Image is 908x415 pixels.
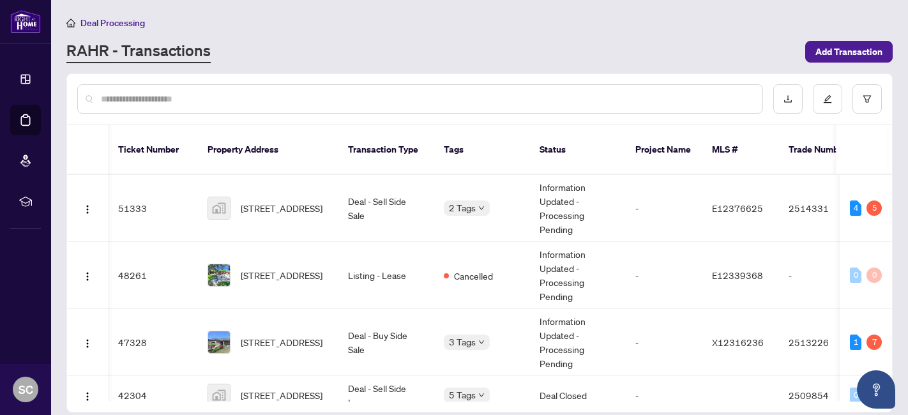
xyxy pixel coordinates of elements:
[857,370,895,409] button: Open asap
[77,332,98,352] button: Logo
[529,242,625,309] td: Information Updated - Processing Pending
[19,381,33,398] span: SC
[241,335,322,349] span: [STREET_ADDRESS]
[863,94,872,103] span: filter
[208,331,230,353] img: thumbnail-img
[712,269,763,281] span: E12339368
[77,385,98,405] button: Logo
[108,242,197,309] td: 48261
[850,335,861,350] div: 1
[108,309,197,376] td: 47328
[449,200,476,215] span: 2 Tags
[108,175,197,242] td: 51333
[805,41,893,63] button: Add Transaction
[434,125,529,175] th: Tags
[866,268,882,283] div: 0
[82,271,93,282] img: Logo
[197,125,338,175] th: Property Address
[82,204,93,215] img: Logo
[702,125,778,175] th: MLS #
[712,336,764,348] span: X12316236
[449,388,476,402] span: 5 Tags
[478,205,485,211] span: down
[10,10,41,33] img: logo
[852,84,882,114] button: filter
[208,384,230,406] img: thumbnail-img
[478,339,485,345] span: down
[449,335,476,349] span: 3 Tags
[77,265,98,285] button: Logo
[815,41,882,62] span: Add Transaction
[338,309,434,376] td: Deal - Buy Side Sale
[241,201,322,215] span: [STREET_ADDRESS]
[338,175,434,242] td: Deal - Sell Side Sale
[712,202,763,214] span: E12376625
[778,309,868,376] td: 2513226
[778,175,868,242] td: 2514331
[823,94,832,103] span: edit
[850,268,861,283] div: 0
[778,242,868,309] td: -
[866,335,882,350] div: 7
[208,197,230,219] img: thumbnail-img
[625,242,702,309] td: -
[82,391,93,402] img: Logo
[338,242,434,309] td: Listing - Lease
[625,376,702,415] td: -
[241,268,322,282] span: [STREET_ADDRESS]
[77,198,98,218] button: Logo
[66,19,75,27] span: home
[778,376,868,415] td: 2509854
[625,175,702,242] td: -
[241,388,322,402] span: [STREET_ADDRESS]
[478,392,485,398] span: down
[529,175,625,242] td: Information Updated - Processing Pending
[108,125,197,175] th: Ticket Number
[773,84,803,114] button: download
[208,264,230,286] img: thumbnail-img
[529,125,625,175] th: Status
[850,200,861,216] div: 4
[529,376,625,415] td: Deal Closed
[625,309,702,376] td: -
[866,200,882,216] div: 5
[338,376,434,415] td: Deal - Sell Side Lease
[625,125,702,175] th: Project Name
[66,40,211,63] a: RAHR - Transactions
[783,94,792,103] span: download
[529,309,625,376] td: Information Updated - Processing Pending
[850,388,861,403] div: 0
[338,125,434,175] th: Transaction Type
[108,376,197,415] td: 42304
[82,338,93,349] img: Logo
[454,269,493,283] span: Cancelled
[778,125,868,175] th: Trade Number
[813,84,842,114] button: edit
[80,17,145,29] span: Deal Processing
